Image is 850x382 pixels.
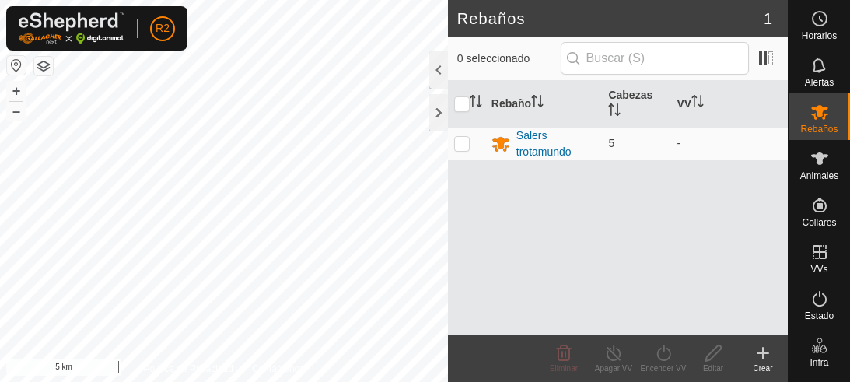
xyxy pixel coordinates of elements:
[810,265,827,274] span: VVs
[802,31,837,40] span: Horarios
[805,78,834,87] span: Alertas
[802,218,836,227] span: Collares
[561,42,749,75] input: Buscar (S)
[688,363,738,374] div: Editar
[800,124,838,134] span: Rebaños
[457,9,764,28] h2: Rebaños
[144,362,233,376] a: Política de Privacidad
[7,56,26,75] button: Restablecer Mapa
[810,358,828,367] span: Infra
[800,171,838,180] span: Animales
[602,81,670,128] th: Cabezas
[485,81,603,128] th: Rebaño
[156,20,170,37] span: R2
[670,127,788,160] td: -
[516,128,596,160] div: Salers trotamundo
[764,7,772,30] span: 1
[19,12,124,44] img: Logo Gallagher
[7,82,26,100] button: +
[805,311,834,321] span: Estado
[589,363,638,374] div: Apagar VV
[457,51,561,67] span: 0 seleccionado
[34,57,53,75] button: Capas del Mapa
[738,363,788,374] div: Crear
[608,137,614,149] span: 5
[670,81,788,128] th: VV
[252,362,304,376] a: Contáctenos
[7,102,26,121] button: –
[638,363,688,374] div: Encender VV
[550,364,578,373] span: Eliminar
